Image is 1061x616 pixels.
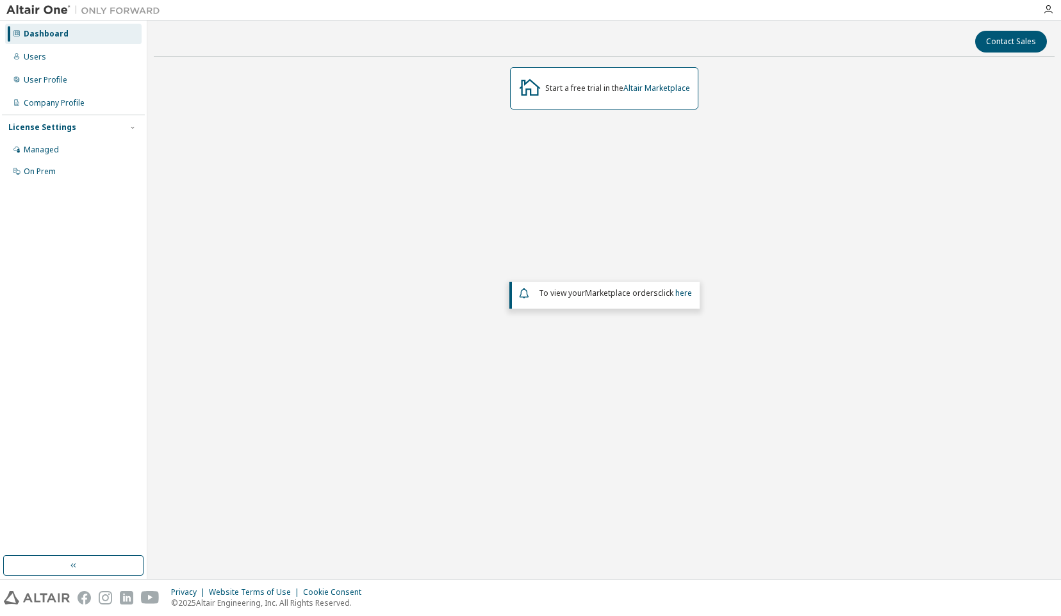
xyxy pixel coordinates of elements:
div: Privacy [171,587,209,597]
a: Altair Marketplace [623,83,690,93]
p: © 2025 Altair Engineering, Inc. All Rights Reserved. [171,597,369,608]
div: Users [24,52,46,62]
img: facebook.svg [78,591,91,604]
div: User Profile [24,75,67,85]
img: linkedin.svg [120,591,133,604]
div: Start a free trial in the [545,83,690,93]
img: youtube.svg [141,591,160,604]
div: License Settings [8,122,76,133]
div: Cookie Consent [303,587,369,597]
img: instagram.svg [99,591,112,604]
div: Managed [24,145,59,155]
span: To view your click [539,288,692,298]
em: Marketplace orders [585,288,658,298]
div: On Prem [24,166,56,177]
div: Dashboard [24,29,69,39]
img: altair_logo.svg [4,591,70,604]
img: Altair One [6,4,167,17]
div: Company Profile [24,98,85,108]
button: Contact Sales [975,31,1047,53]
div: Website Terms of Use [209,587,303,597]
a: here [675,288,692,298]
